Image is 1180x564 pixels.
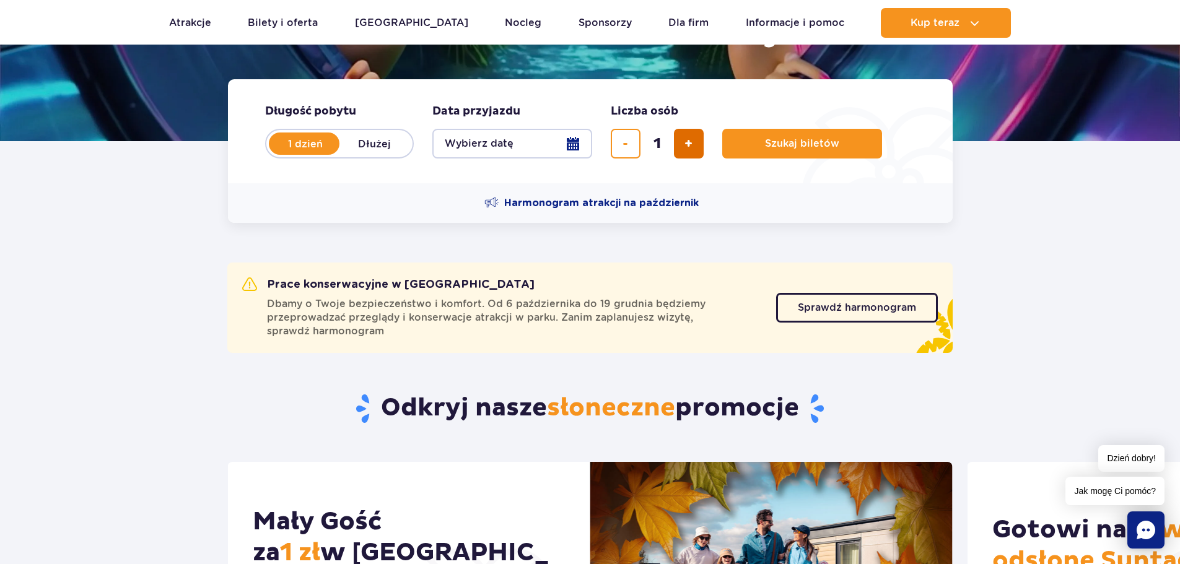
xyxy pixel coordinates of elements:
[579,8,632,38] a: Sponsorzy
[1065,477,1165,505] span: Jak mogę Ci pomóc?
[547,393,675,423] span: słoneczne
[911,17,959,28] span: Kup teraz
[355,8,468,38] a: [GEOGRAPHIC_DATA]
[505,8,541,38] a: Nocleg
[339,131,410,157] label: Dłużej
[227,393,953,425] h2: Odkryj nasze promocje
[722,129,882,158] button: Szukaj biletów
[248,8,318,38] a: Bilety i oferta
[432,104,520,119] span: Data przyjazdu
[504,196,699,210] span: Harmonogram atrakcji na październik
[746,8,844,38] a: Informacje i pomoc
[642,129,672,158] input: liczba biletów
[881,8,1011,38] button: Kup teraz
[1098,445,1165,472] span: Dzień dobry!
[765,138,839,149] span: Szukaj biletów
[265,104,356,119] span: Długość pobytu
[270,131,341,157] label: 1 dzień
[242,277,535,292] h2: Prace konserwacyjne w [GEOGRAPHIC_DATA]
[611,104,678,119] span: Liczba osób
[668,8,709,38] a: Dla firm
[267,297,761,338] span: Dbamy o Twoje bezpieczeństwo i komfort. Od 6 października do 19 grudnia będziemy przeprowadzać pr...
[228,79,953,183] form: Planowanie wizyty w Park of Poland
[776,293,938,323] a: Sprawdź harmonogram
[611,129,640,158] button: usuń bilet
[484,196,699,210] a: Harmonogram atrakcji na październik
[674,129,704,158] button: dodaj bilet
[798,303,916,313] span: Sprawdź harmonogram
[432,129,592,158] button: Wybierz datę
[169,8,211,38] a: Atrakcje
[1127,511,1165,549] div: Chat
